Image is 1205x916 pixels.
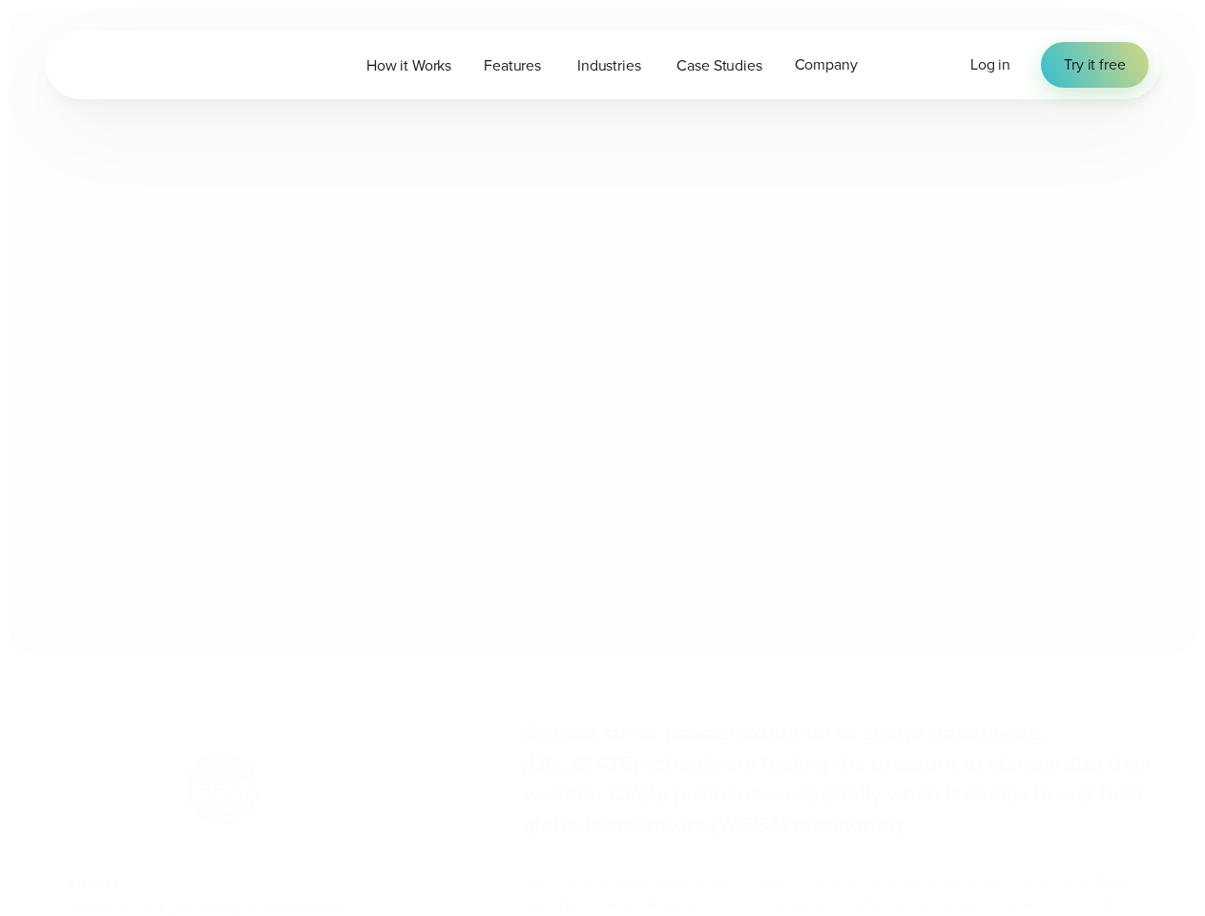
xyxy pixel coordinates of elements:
[484,54,541,77] span: Features
[676,54,761,77] span: Case Studies
[795,53,858,76] span: Company
[1041,42,1148,88] a: Try it free
[577,54,640,77] span: Industries
[660,46,778,85] a: Case Studies
[1064,53,1125,76] span: Try it free
[366,54,451,77] span: How it Works
[970,53,1010,76] a: Log in
[970,53,1010,75] span: Log in
[350,46,467,85] a: How it Works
